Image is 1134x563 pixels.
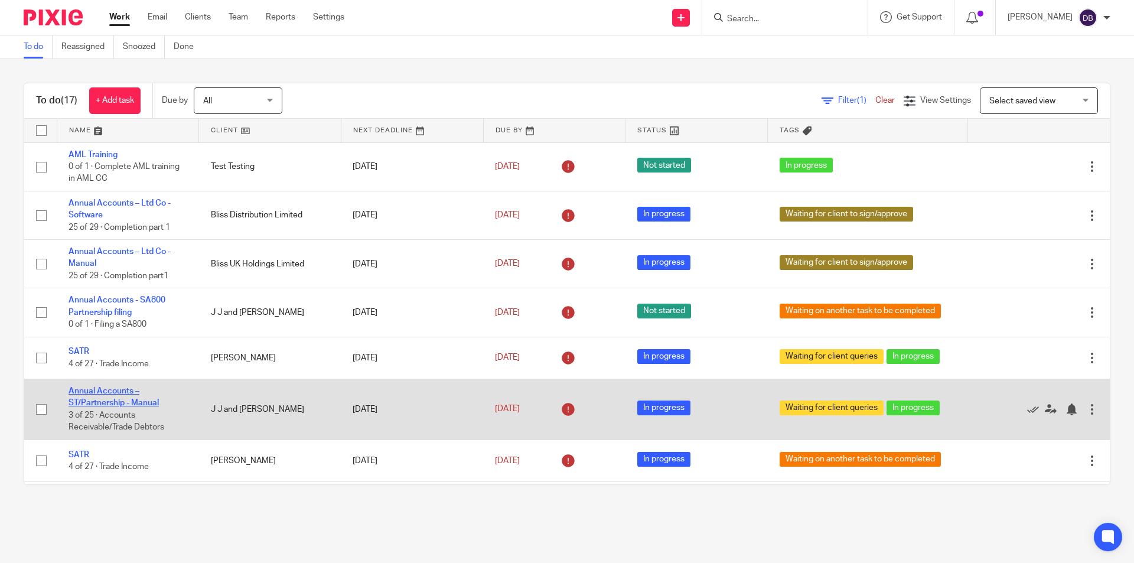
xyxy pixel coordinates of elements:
[199,440,341,481] td: [PERSON_NAME]
[61,96,77,105] span: (17)
[495,211,520,219] span: [DATE]
[199,337,341,379] td: [PERSON_NAME]
[897,13,942,21] span: Get Support
[313,11,344,23] a: Settings
[199,482,341,530] td: [PERSON_NAME]
[341,288,483,337] td: [DATE]
[69,296,165,316] a: Annual Accounts - SA800 Partnership filing
[199,240,341,288] td: Bliss UK Holdings Limited
[123,35,165,58] a: Snoozed
[780,304,941,318] span: Waiting on another task to be completed
[341,240,483,288] td: [DATE]
[495,457,520,465] span: [DATE]
[24,35,53,58] a: To do
[637,207,690,222] span: In progress
[495,405,520,414] span: [DATE]
[174,35,203,58] a: Done
[341,379,483,440] td: [DATE]
[109,11,130,23] a: Work
[341,482,483,530] td: [DATE]
[726,14,832,25] input: Search
[69,451,89,459] a: SATR
[1008,11,1073,23] p: [PERSON_NAME]
[148,11,167,23] a: Email
[185,11,211,23] a: Clients
[36,95,77,107] h1: To do
[69,463,149,471] span: 4 of 27 · Trade Income
[780,255,913,270] span: Waiting for client to sign/approve
[495,260,520,268] span: [DATE]
[989,97,1055,105] span: Select saved view
[875,96,895,105] a: Clear
[69,151,118,159] a: AML Training
[89,87,141,114] a: + Add task
[229,11,248,23] a: Team
[637,452,690,467] span: In progress
[495,162,520,171] span: [DATE]
[920,96,971,105] span: View Settings
[69,347,89,356] a: SATR
[69,411,164,432] span: 3 of 25 · Accounts Receivable/Trade Debtors
[199,379,341,440] td: J J and [PERSON_NAME]
[69,248,171,268] a: Annual Accounts – Ltd Co - Manual
[780,207,913,222] span: Waiting for client to sign/approve
[199,288,341,337] td: J J and [PERSON_NAME]
[199,191,341,239] td: Bliss Distribution Limited
[857,96,866,105] span: (1)
[341,337,483,379] td: [DATE]
[637,255,690,270] span: In progress
[838,96,875,105] span: Filter
[780,349,884,364] span: Waiting for client queries
[780,401,884,415] span: Waiting for client queries
[162,95,188,106] p: Due by
[780,127,800,134] span: Tags
[637,158,691,173] span: Not started
[341,191,483,239] td: [DATE]
[1027,403,1045,415] a: Mark as done
[341,440,483,481] td: [DATE]
[266,11,295,23] a: Reports
[69,272,168,280] span: 25 of 29 · Completion part1
[780,158,833,173] span: In progress
[887,349,940,364] span: In progress
[69,199,171,219] a: Annual Accounts – Ltd Co - Software
[61,35,114,58] a: Reassigned
[203,97,212,105] span: All
[69,162,180,183] span: 0 of 1 · Complete AML training in AML CC
[637,401,690,415] span: In progress
[637,349,690,364] span: In progress
[637,304,691,318] span: Not started
[69,387,159,407] a: Annual Accounts – ST/Partnership - Manual
[495,354,520,362] span: [DATE]
[341,142,483,191] td: [DATE]
[199,142,341,191] td: Test Testing
[887,401,940,415] span: In progress
[69,320,146,328] span: 0 of 1 · Filing a SA800
[1078,8,1097,27] img: svg%3E
[780,452,941,467] span: Waiting on another task to be completed
[69,360,149,368] span: 4 of 27 · Trade Income
[24,9,83,25] img: Pixie
[495,308,520,317] span: [DATE]
[69,223,170,232] span: 25 of 29 · Completion part 1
